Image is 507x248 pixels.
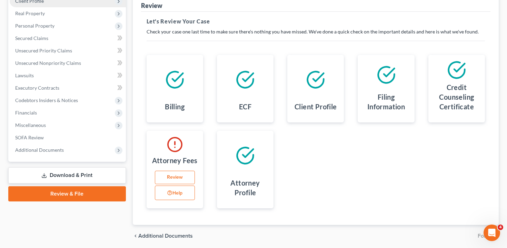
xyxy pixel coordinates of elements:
[141,1,162,10] div: Review
[478,233,499,239] button: Forms chevron_right
[15,23,54,29] span: Personal Property
[15,60,81,66] span: Unsecured Nonpriority Claims
[10,44,126,57] a: Unsecured Priority Claims
[478,233,493,239] span: Forms
[152,156,198,165] h4: Attorney Fees
[295,102,337,111] h4: Client Profile
[10,131,126,144] a: SOFA Review
[15,97,78,103] span: Codebtors Insiders & Notices
[15,48,72,53] span: Unsecured Priority Claims
[10,82,126,94] a: Executory Contracts
[147,28,485,35] p: Check your case one last time to make sure there's nothing you have missed. We've done a quick ch...
[239,102,251,111] h4: ECF
[155,186,195,200] button: Help
[10,57,126,69] a: Unsecured Nonpriority Claims
[15,35,48,41] span: Secured Claims
[138,233,193,239] span: Additional Documents
[15,110,37,116] span: Financials
[155,171,195,185] a: Review
[133,233,138,239] i: chevron_left
[15,10,45,16] span: Real Property
[165,102,185,111] h4: Billing
[15,85,59,91] span: Executory Contracts
[15,72,34,78] span: Lawsuits
[10,32,126,44] a: Secured Claims
[8,186,126,201] a: Review & File
[15,135,44,140] span: SOFA Review
[498,225,503,230] span: 4
[363,92,409,111] h4: Filing Information
[434,82,479,111] h4: Credit Counseling Certificate
[133,233,193,239] a: chevron_left Additional Documents
[484,225,500,241] iframe: Intercom live chat
[222,178,268,197] h4: Attorney Profile
[147,17,485,26] h5: Let's Review Your Case
[155,186,198,201] div: Help
[15,147,64,153] span: Additional Documents
[15,122,46,128] span: Miscellaneous
[10,69,126,82] a: Lawsuits
[8,167,126,183] a: Download & Print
